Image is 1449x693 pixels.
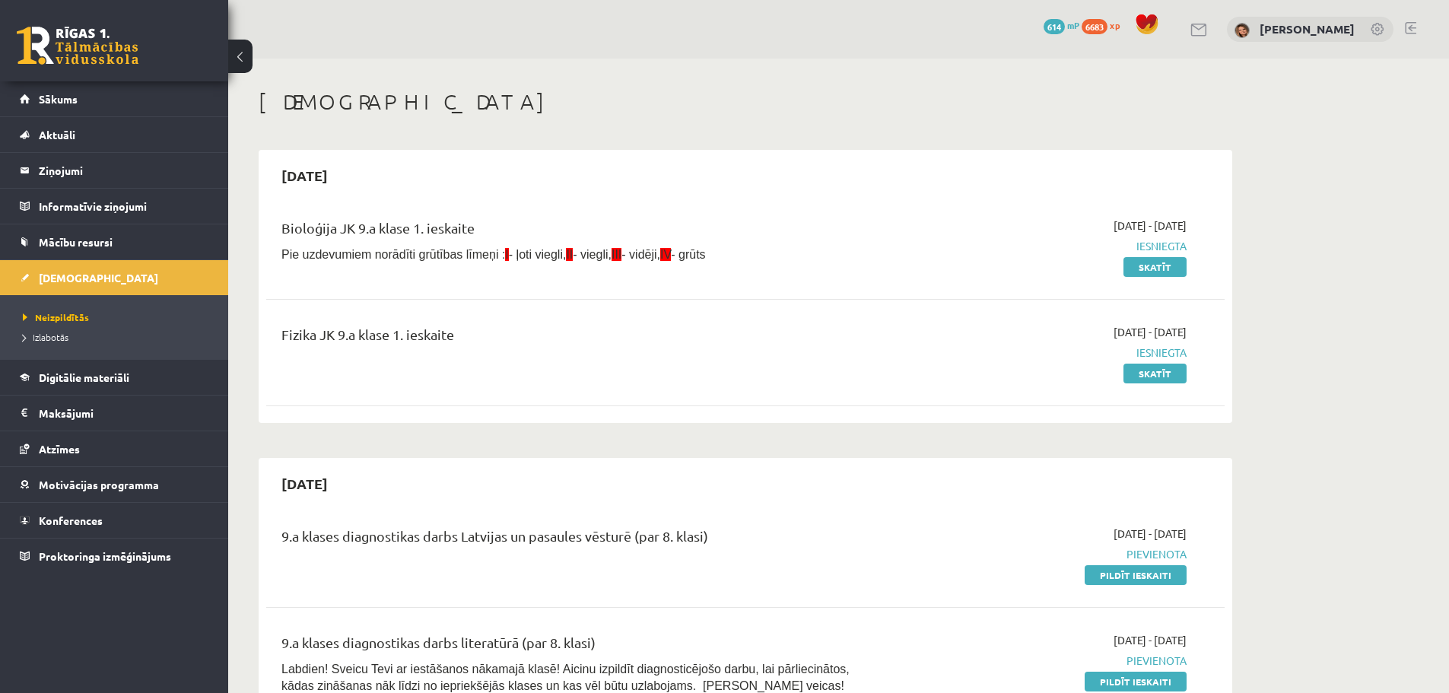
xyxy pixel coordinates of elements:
a: Maksājumi [20,396,209,431]
legend: Informatīvie ziņojumi [39,189,209,224]
h2: [DATE] [266,466,343,501]
span: Labdien! Sveicu Tevi ar iestāšanos nākamajā klasē! Aicinu izpildīt diagnosticējošo darbu, lai pār... [281,663,850,692]
a: [DEMOGRAPHIC_DATA] [20,260,209,295]
span: [DEMOGRAPHIC_DATA] [39,271,158,285]
a: Rīgas 1. Tālmācības vidusskola [17,27,138,65]
span: Konferences [39,513,103,527]
legend: Ziņojumi [39,153,209,188]
a: Mācību resursi [20,224,209,259]
span: [DATE] - [DATE] [1114,632,1187,648]
a: Neizpildītās [23,310,213,324]
a: Proktoringa izmēģinājums [20,539,209,574]
a: Digitālie materiāli [20,360,209,395]
span: [DATE] - [DATE] [1114,218,1187,234]
span: Mācību resursi [39,235,113,249]
span: Aktuāli [39,128,75,141]
span: IV [660,248,671,261]
h1: [DEMOGRAPHIC_DATA] [259,89,1232,115]
h2: [DATE] [266,157,343,193]
div: 9.a klases diagnostikas darbs literatūrā (par 8. klasi) [281,632,877,660]
span: Iesniegta [900,345,1187,361]
legend: Maksājumi [39,396,209,431]
span: Proktoringa izmēģinājums [39,549,171,563]
span: 614 [1044,19,1065,34]
span: Sākums [39,92,78,106]
span: mP [1067,19,1079,31]
a: Sākums [20,81,209,116]
a: [PERSON_NAME] [1260,21,1355,37]
a: 6683 xp [1082,19,1127,31]
img: Kendija Anete Kraukle [1235,23,1250,38]
span: Izlabotās [23,331,68,343]
a: Atzīmes [20,431,209,466]
span: Pie uzdevumiem norādīti grūtības līmeņi : - ļoti viegli, - viegli, - vidēji, - grūts [281,248,706,261]
a: Konferences [20,503,209,538]
span: Pievienota [900,546,1187,562]
div: Fizika JK 9.a klase 1. ieskaite [281,324,877,352]
a: Informatīvie ziņojumi [20,189,209,224]
div: 9.a klases diagnostikas darbs Latvijas un pasaules vēsturē (par 8. klasi) [281,526,877,554]
span: Motivācijas programma [39,478,159,491]
span: Iesniegta [900,238,1187,254]
a: Motivācijas programma [20,467,209,502]
span: Digitālie materiāli [39,370,129,384]
div: Bioloģija JK 9.a klase 1. ieskaite [281,218,877,246]
span: Neizpildītās [23,311,89,323]
span: Atzīmes [39,442,80,456]
a: 614 mP [1044,19,1079,31]
a: Pildīt ieskaiti [1085,672,1187,691]
span: I [505,248,508,261]
span: Pievienota [900,653,1187,669]
a: Aktuāli [20,117,209,152]
span: III [612,248,621,261]
span: [DATE] - [DATE] [1114,526,1187,542]
a: Izlabotās [23,330,213,344]
span: 6683 [1082,19,1107,34]
span: xp [1110,19,1120,31]
span: II [566,248,573,261]
span: [DATE] - [DATE] [1114,324,1187,340]
a: Skatīt [1123,364,1187,383]
a: Skatīt [1123,257,1187,277]
a: Pildīt ieskaiti [1085,565,1187,585]
a: Ziņojumi [20,153,209,188]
